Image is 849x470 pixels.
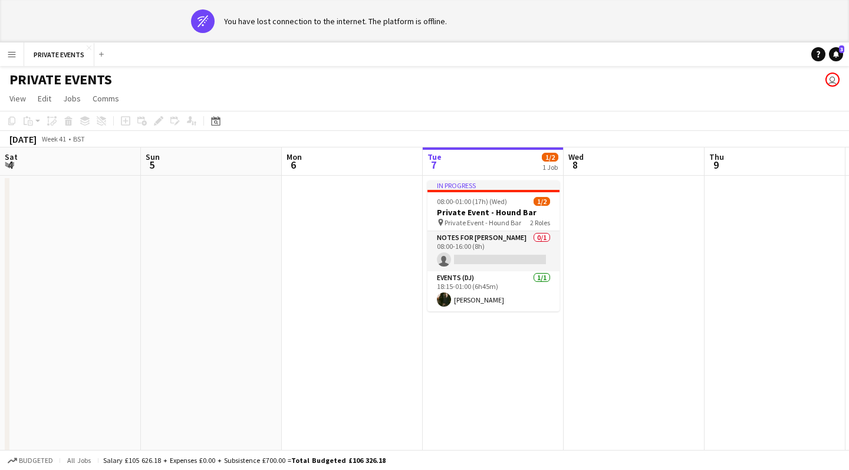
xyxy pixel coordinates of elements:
[285,158,302,172] span: 6
[146,152,160,162] span: Sun
[530,218,550,227] span: 2 Roles
[825,73,840,87] app-user-avatar: Katie Farrow
[9,93,26,104] span: View
[426,158,442,172] span: 7
[144,158,160,172] span: 5
[6,454,55,467] button: Budgeted
[103,456,386,465] div: Salary £105 626.18 + Expenses £0.00 + Subsistence £700.00 =
[567,158,584,172] span: 8
[445,218,521,227] span: Private Event - Hound Bar
[224,16,447,27] div: You have lost connection to the internet. The platform is offline.
[24,43,94,66] button: PRIVATE EVENTS
[707,158,724,172] span: 9
[427,207,560,218] h3: Private Event - Hound Bar
[427,231,560,271] app-card-role: Notes for [PERSON_NAME]0/108:00-16:00 (8h)
[5,152,18,162] span: Sat
[19,456,53,465] span: Budgeted
[542,163,558,172] div: 1 Job
[427,180,560,311] app-job-card: In progress08:00-01:00 (17h) (Wed)1/2Private Event - Hound Bar Private Event - Hound Bar2 RolesNo...
[287,152,302,162] span: Mon
[9,133,37,145] div: [DATE]
[829,47,843,61] a: 3
[73,134,85,143] div: BST
[58,91,85,106] a: Jobs
[65,456,93,465] span: All jobs
[63,93,81,104] span: Jobs
[5,91,31,106] a: View
[33,91,56,106] a: Edit
[88,91,124,106] a: Comms
[39,134,68,143] span: Week 41
[9,71,112,88] h1: PRIVATE EVENTS
[427,152,442,162] span: Tue
[427,180,560,190] div: In progress
[534,197,550,206] span: 1/2
[291,456,386,465] span: Total Budgeted £106 326.18
[839,45,844,53] span: 3
[3,158,18,172] span: 4
[568,152,584,162] span: Wed
[437,197,507,206] span: 08:00-01:00 (17h) (Wed)
[93,93,119,104] span: Comms
[709,152,724,162] span: Thu
[427,271,560,311] app-card-role: Events (DJ)1/118:15-01:00 (6h45m)[PERSON_NAME]
[38,93,51,104] span: Edit
[542,153,558,162] span: 1/2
